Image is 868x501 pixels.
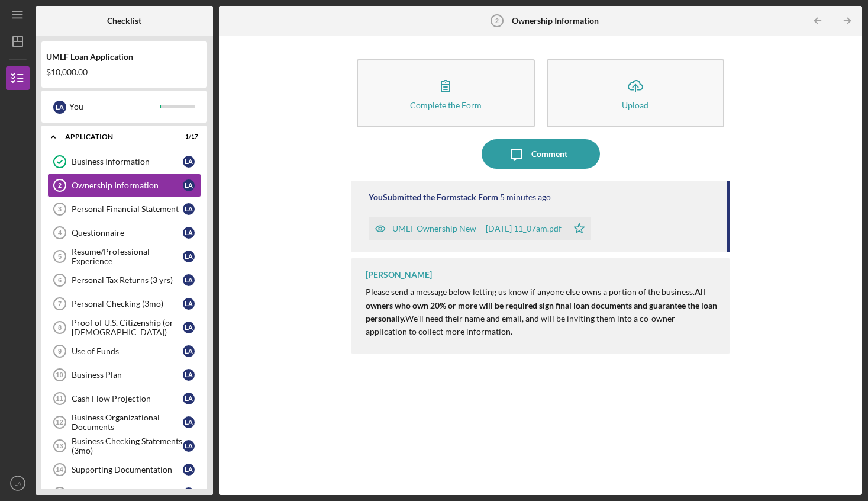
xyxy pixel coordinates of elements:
[47,387,201,410] a: 11Cash Flow ProjectionLA
[72,413,183,432] div: Business Organizational Documents
[183,369,195,381] div: L A
[56,466,63,473] tspan: 14
[72,204,183,214] div: Personal Financial Statement
[69,97,160,117] div: You
[183,156,195,168] div: L A
[47,150,201,174] a: Business InformationLA
[53,101,66,114] div: L A
[72,299,183,309] div: Personal Checking (3mo)
[47,268,201,292] a: 6Personal Tax Returns (3 yrs)LA
[47,197,201,221] a: 3Personal Financial StatementLA
[6,471,30,495] button: LA
[512,16,599,25] b: Ownership Information
[366,270,432,280] div: [PERSON_NAME]
[56,371,63,378] tspan: 10
[183,345,195,357] div: L A
[622,101,648,110] div: Upload
[72,465,183,474] div: Supporting Documentation
[183,179,195,191] div: L A
[183,440,195,452] div: L A
[72,318,183,337] div: Proof of U.S. Citizenship (or [DEMOGRAPHIC_DATA])
[47,245,201,268] a: 5Resume/Professional ExperienceLA
[47,174,201,197] a: 2Ownership InformationLA
[177,133,198,140] div: 1 / 17
[183,464,195,476] div: L A
[183,227,195,239] div: L A
[14,480,21,487] text: LA
[47,410,201,434] a: 12Business Organizational DocumentsLA
[47,458,201,481] a: 14Supporting DocumentationLA
[47,339,201,363] a: 9Use of FundsLA
[47,292,201,316] a: 7Personal Checking (3mo)LA
[183,203,195,215] div: L A
[183,298,195,310] div: L A
[56,442,63,449] tspan: 13
[357,59,534,127] button: Complete the Form
[58,182,62,189] tspan: 2
[495,17,499,24] tspan: 2
[410,101,482,110] div: Complete the Form
[183,322,195,333] div: L A
[183,250,195,262] div: L A
[47,363,201,387] a: 10Business PlanLA
[72,489,183,498] div: Signatures
[531,139,567,169] div: Comment
[366,285,718,339] p: Please send a message below letting us know if anyone else owns a portion of the business. We'll ...
[369,217,591,240] button: UMLF Ownership New -- [DATE] 11_07am.pdf
[72,275,183,285] div: Personal Tax Returns (3 yrs)
[183,416,195,428] div: L A
[366,287,719,323] strong: All owners who own 20% or more will be required sign final loan documents and guarantee the loan ...
[72,370,183,380] div: Business Plan
[72,247,183,266] div: Resume/Professional Experience
[183,393,195,404] div: L A
[500,192,551,202] time: 2025-09-25 15:07
[47,316,201,339] a: 8Proof of U.S. Citizenship (or [DEMOGRAPHIC_DATA])LA
[58,277,62,284] tspan: 6
[392,224,562,233] div: UMLF Ownership New -- [DATE] 11_07am.pdf
[58,253,62,260] tspan: 5
[72,181,183,190] div: Ownership Information
[72,436,183,455] div: Business Checking Statements (3mo)
[47,221,201,245] a: 4QuestionnaireLA
[547,59,724,127] button: Upload
[46,68,202,77] div: $10,000.00
[46,52,202,62] div: UMLF Loan Application
[58,348,62,355] tspan: 9
[482,139,600,169] button: Comment
[183,487,195,499] div: L A
[72,228,183,237] div: Questionnaire
[107,16,141,25] b: Checklist
[47,434,201,458] a: 13Business Checking Statements (3mo)LA
[58,205,62,213] tspan: 3
[65,133,169,140] div: Application
[56,395,63,402] tspan: 11
[72,157,183,166] div: Business Information
[56,419,63,426] tspan: 12
[72,394,183,403] div: Cash Flow Projection
[58,229,62,236] tspan: 4
[72,346,183,356] div: Use of Funds
[58,300,62,307] tspan: 7
[369,192,498,202] div: You Submitted the Formstack Form
[58,324,62,331] tspan: 8
[183,274,195,286] div: L A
